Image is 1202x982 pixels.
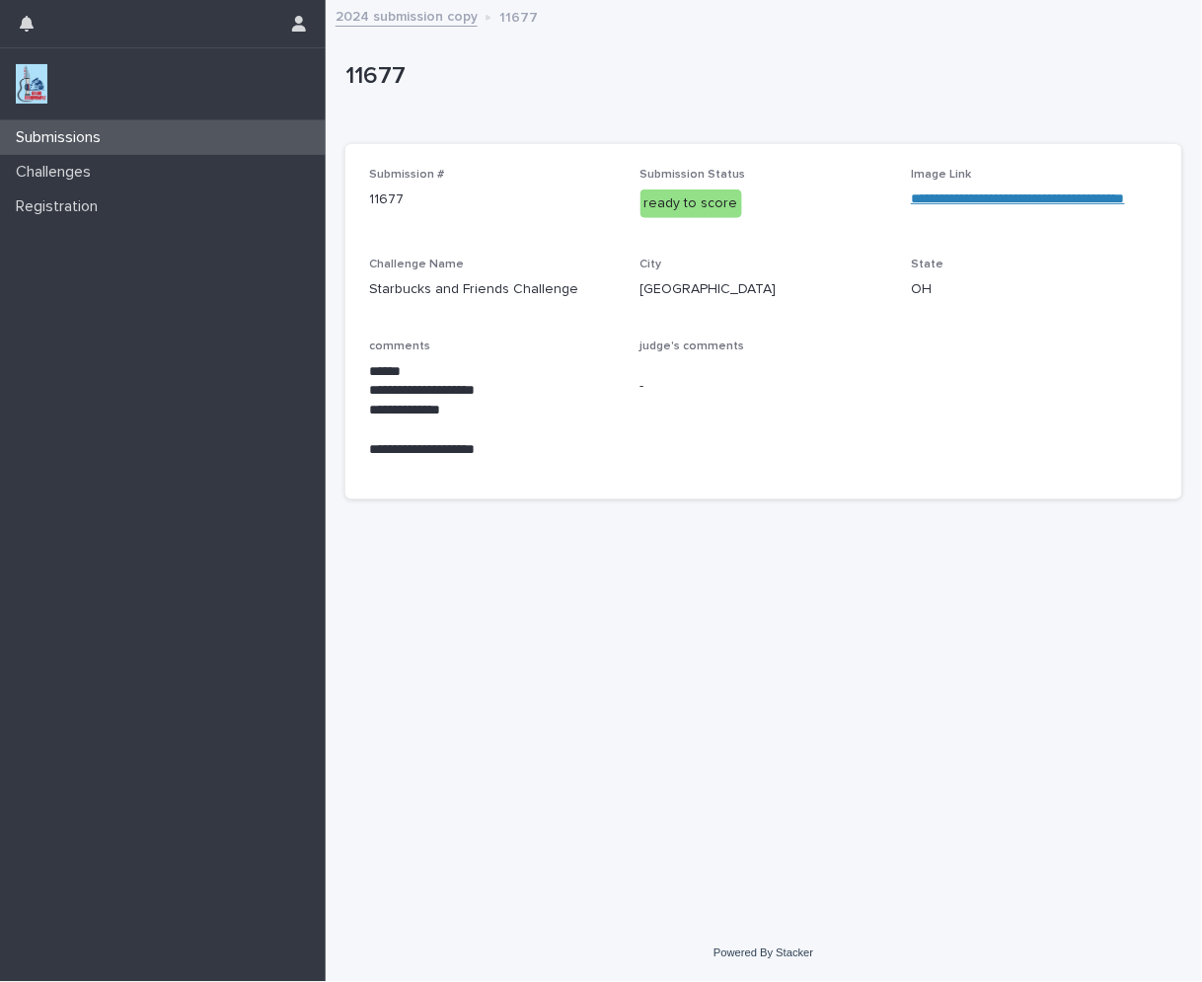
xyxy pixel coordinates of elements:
[8,128,116,147] p: Submissions
[8,163,107,182] p: Challenges
[911,259,943,270] span: State
[369,259,464,270] span: Challenge Name
[345,62,1174,91] p: 11677
[714,947,813,959] a: Powered By Stacker
[911,279,1159,300] p: OH
[640,279,888,300] p: [GEOGRAPHIC_DATA]
[369,340,430,352] span: comments
[640,376,888,397] p: -
[640,189,742,218] div: ready to score
[911,169,971,181] span: Image Link
[16,64,47,104] img: jxsLJbdS1eYBI7rVAS4p
[499,5,538,27] p: 11677
[640,259,662,270] span: City
[336,4,478,27] a: 2024 submission copy
[369,279,617,300] p: Starbucks and Friends Challenge
[640,340,745,352] span: judge's comments
[640,169,746,181] span: Submission Status
[369,189,617,210] p: 11677
[369,169,444,181] span: Submission #
[8,197,113,216] p: Registration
